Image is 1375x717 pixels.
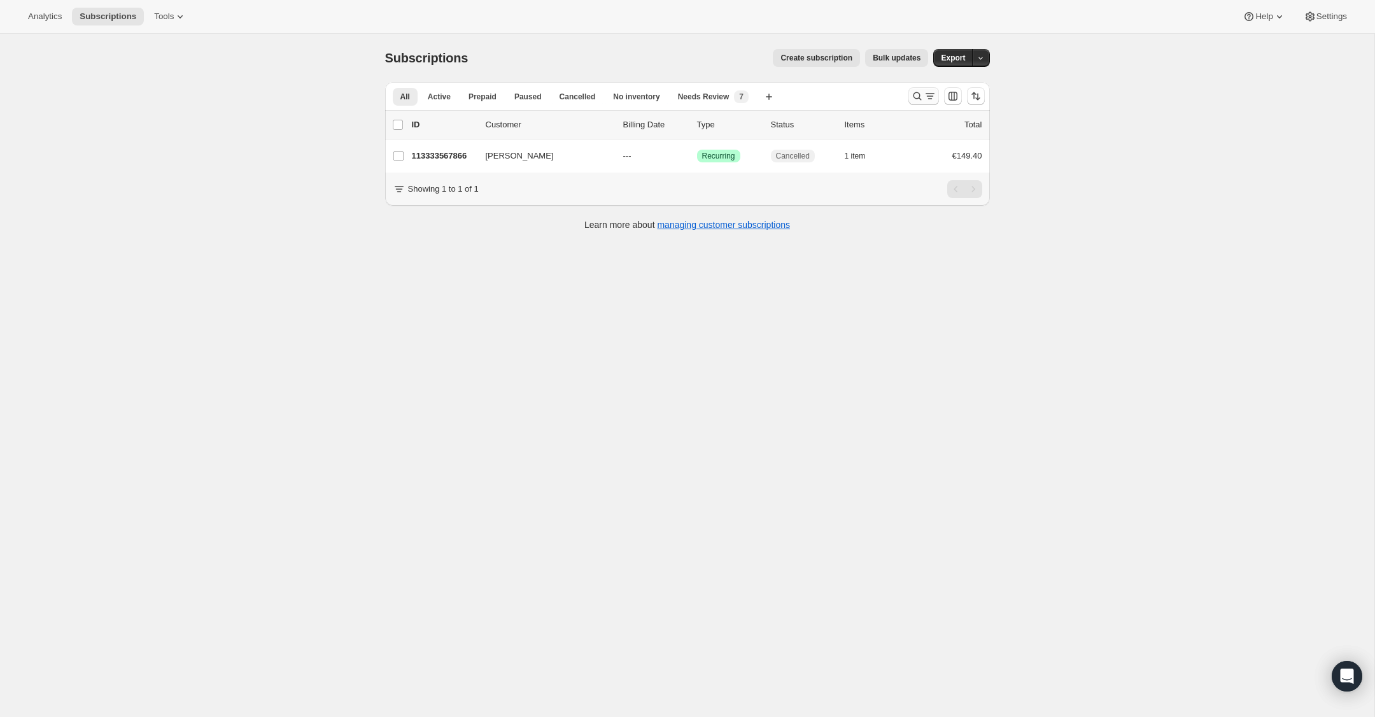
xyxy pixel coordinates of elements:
span: Recurring [702,151,735,161]
p: Billing Date [623,118,687,131]
span: Help [1255,11,1273,22]
button: Create subscription [773,49,860,67]
span: Cancelled [776,151,810,161]
span: Tools [154,11,174,22]
span: Settings [1316,11,1347,22]
span: Analytics [28,11,62,22]
span: Paused [514,92,542,102]
span: Bulk updates [873,53,920,63]
span: Subscriptions [385,51,469,65]
a: managing customer subscriptions [657,220,790,230]
span: Needs Review [678,92,730,102]
button: Search and filter results [908,87,939,105]
div: Open Intercom Messenger [1332,661,1362,692]
button: Help [1235,8,1293,25]
p: Total [964,118,982,131]
button: Analytics [20,8,69,25]
p: Learn more about [584,218,790,231]
span: Prepaid [469,92,497,102]
button: Subscriptions [72,8,144,25]
span: No inventory [613,92,659,102]
button: Customize table column order and visibility [944,87,962,105]
span: --- [623,151,631,160]
span: Create subscription [780,53,852,63]
span: Export [941,53,965,63]
button: 1 item [845,147,880,165]
button: Bulk updates [865,49,928,67]
span: 7 [739,92,744,102]
span: Cancelled [560,92,596,102]
button: [PERSON_NAME] [478,146,605,166]
div: 113333567866[PERSON_NAME]---SuccessRecurringCancelled1 item€149.40 [412,147,982,165]
nav: Pagination [947,180,982,198]
span: [PERSON_NAME] [486,150,554,162]
span: Subscriptions [80,11,136,22]
div: Items [845,118,908,131]
button: Tools [146,8,194,25]
p: 113333567866 [412,150,476,162]
button: Settings [1296,8,1355,25]
span: All [400,92,410,102]
button: Create new view [759,88,779,106]
p: ID [412,118,476,131]
div: Type [697,118,761,131]
span: €149.40 [952,151,982,160]
span: Active [428,92,451,102]
button: Sort the results [967,87,985,105]
span: 1 item [845,151,866,161]
div: IDCustomerBilling DateTypeStatusItemsTotal [412,118,982,131]
p: Customer [486,118,613,131]
p: Showing 1 to 1 of 1 [408,183,479,195]
p: Status [771,118,835,131]
button: Export [933,49,973,67]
